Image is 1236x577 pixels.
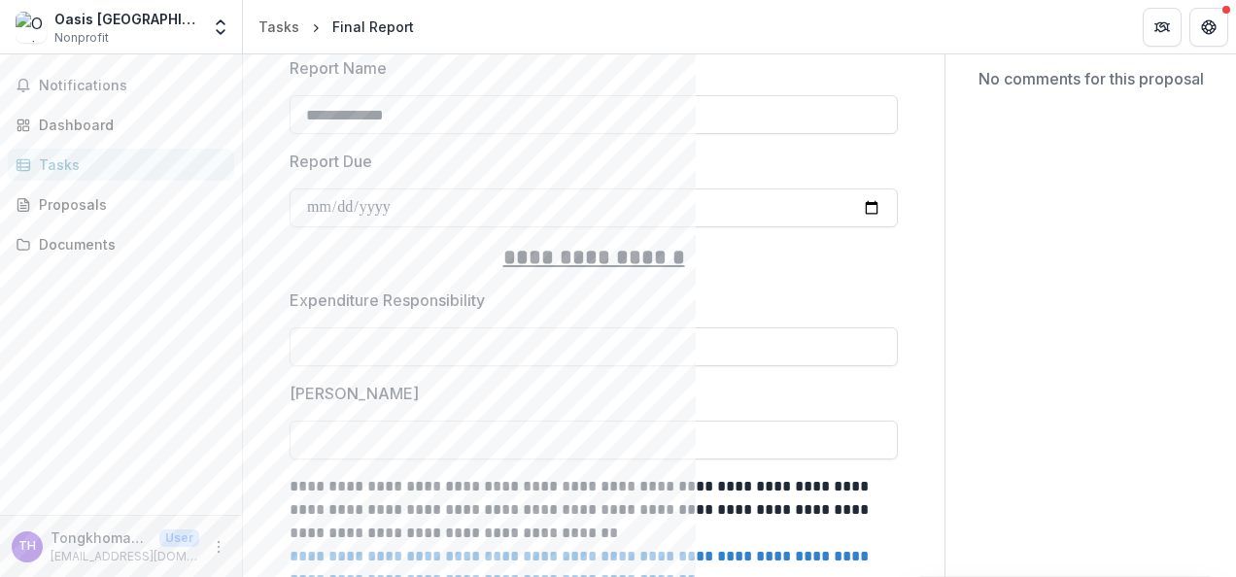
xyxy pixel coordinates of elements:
a: Proposals [8,188,234,221]
div: Tasks [258,17,299,37]
span: Notifications [39,78,226,94]
p: User [159,529,199,547]
p: Tongkhomang Haokip [51,527,152,548]
div: Documents [39,234,219,255]
button: Partners [1143,8,1182,47]
a: Tasks [251,13,307,41]
div: Oasis [GEOGRAPHIC_DATA] [54,9,199,29]
div: Tongkhomang Haokip [18,540,36,553]
p: [EMAIL_ADDRESS][DOMAIN_NAME] [51,548,199,565]
nav: breadcrumb [251,13,422,41]
span: Nonprofit [54,29,109,47]
div: Final Report [332,17,414,37]
button: Notifications [8,70,234,101]
div: Tasks [39,154,219,175]
a: Dashboard [8,109,234,141]
button: Open entity switcher [207,8,234,47]
a: Tasks [8,149,234,181]
p: [PERSON_NAME] [290,382,419,405]
button: Get Help [1189,8,1228,47]
div: Proposals [39,194,219,215]
p: Report Due [290,150,372,173]
div: Dashboard [39,115,219,135]
button: More [207,535,230,559]
p: Expenditure Responsibility [290,288,485,312]
p: No comments for this proposal [978,67,1204,90]
img: Oasis India [16,12,47,43]
a: Documents [8,228,234,260]
p: Report Name [290,56,387,80]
